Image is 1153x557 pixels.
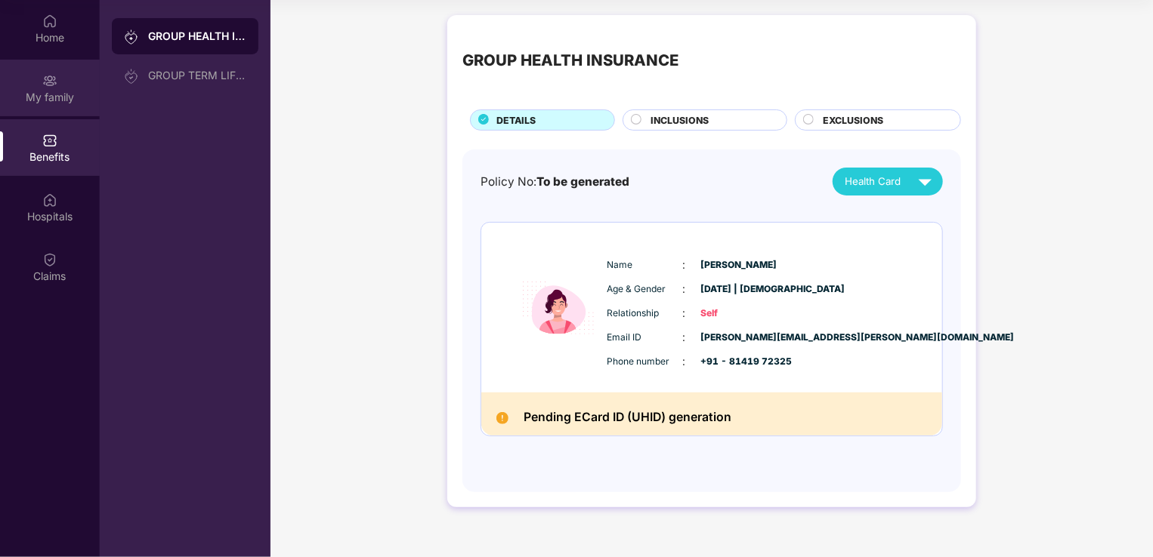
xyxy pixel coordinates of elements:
img: svg+xml;base64,PHN2ZyBpZD0iSG9zcGl0YWxzIiB4bWxucz0iaHR0cDovL3d3dy53My5vcmcvMjAwMC9zdmciIHdpZHRoPS... [42,192,57,208]
span: : [683,353,686,370]
span: INCLUSIONS [651,113,709,128]
span: [PERSON_NAME] [701,258,777,272]
span: : [683,305,686,322]
span: DETAILS [496,113,536,128]
span: Health Card [845,174,901,189]
span: Age & Gender [607,282,683,297]
span: +91 - 81419 72325 [701,355,777,369]
img: svg+xml;base64,PHN2ZyB3aWR0aD0iMjAiIGhlaWdodD0iMjAiIHZpZXdCb3g9IjAgMCAyMCAyMCIgZmlsbD0ibm9uZSIgeG... [124,69,139,84]
span: : [683,329,686,346]
span: EXCLUSIONS [823,113,883,128]
span: Self [701,306,777,321]
span: To be generated [536,174,629,189]
img: svg+xml;base64,PHN2ZyB3aWR0aD0iMjAiIGhlaWdodD0iMjAiIHZpZXdCb3g9IjAgMCAyMCAyMCIgZmlsbD0ibm9uZSIgeG... [124,29,139,45]
img: svg+xml;base64,PHN2ZyB4bWxucz0iaHR0cDovL3d3dy53My5vcmcvMjAwMC9zdmciIHZpZXdCb3g9IjAgMCAyNCAyNCIgd2... [912,168,938,195]
img: icon [513,242,604,375]
span: Email ID [607,331,683,345]
span: : [683,257,686,273]
img: Pending [496,412,508,424]
button: Health Card [833,168,943,195]
div: GROUP TERM LIFE INSURANCE [148,69,246,82]
div: GROUP HEALTH INSURANCE [148,29,246,44]
span: : [683,281,686,297]
span: Phone number [607,355,683,369]
span: Name [607,258,683,272]
img: svg+xml;base64,PHN2ZyBpZD0iQ2xhaW0iIHhtbG5zPSJodHRwOi8vd3d3LnczLm9yZy8yMDAwL3N2ZyIgd2lkdGg9IjIwIi... [42,252,57,267]
div: Policy No: [481,173,629,191]
div: GROUP HEALTH INSURANCE [462,48,679,72]
span: [DATE] | [DEMOGRAPHIC_DATA] [701,282,777,297]
span: [PERSON_NAME][EMAIL_ADDRESS][PERSON_NAME][DOMAIN_NAME] [701,331,777,345]
span: Relationship [607,306,683,321]
img: svg+xml;base64,PHN2ZyBpZD0iSG9tZSIgeG1sbnM9Imh0dHA6Ly93d3cudzMub3JnLzIwMDAvc3ZnIiB3aWR0aD0iMjAiIG... [42,14,57,29]
img: svg+xml;base64,PHN2ZyB3aWR0aD0iMjAiIGhlaWdodD0iMjAiIHZpZXdCb3g9IjAgMCAyMCAyMCIgZmlsbD0ibm9uZSIgeG... [42,73,57,88]
h2: Pending ECard ID (UHID) generation [524,408,731,428]
img: svg+xml;base64,PHN2ZyBpZD0iQmVuZWZpdHMiIHhtbG5zPSJodHRwOi8vd3d3LnczLm9yZy8yMDAwL3N2ZyIgd2lkdGg9Ij... [42,133,57,148]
